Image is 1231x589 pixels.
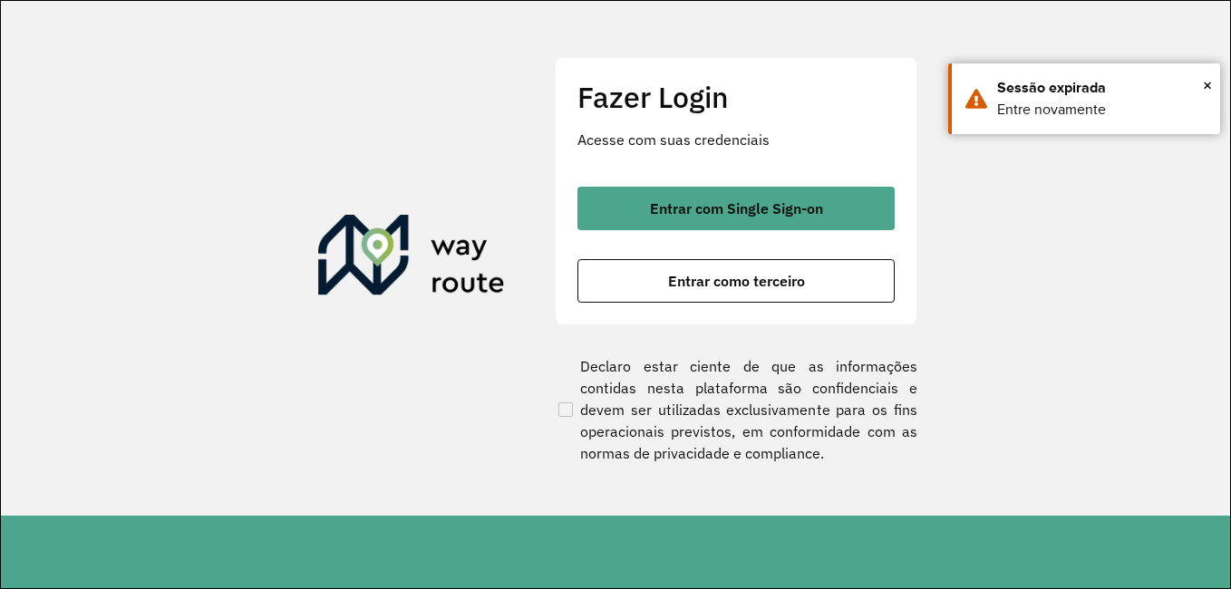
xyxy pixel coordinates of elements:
[1203,72,1212,99] span: ×
[997,77,1207,99] div: Sessão expirada
[555,355,917,464] label: Declaro estar ciente de que as informações contidas nesta plataforma são confidenciais e devem se...
[577,259,895,303] button: button
[997,99,1207,121] div: Entre novamente
[577,187,895,230] button: button
[668,274,805,288] span: Entrar como terceiro
[577,129,895,150] p: Acesse com suas credenciais
[1203,72,1212,99] button: Close
[577,80,895,114] h2: Fazer Login
[318,215,505,302] img: Roteirizador AmbevTech
[650,201,823,216] span: Entrar com Single Sign-on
